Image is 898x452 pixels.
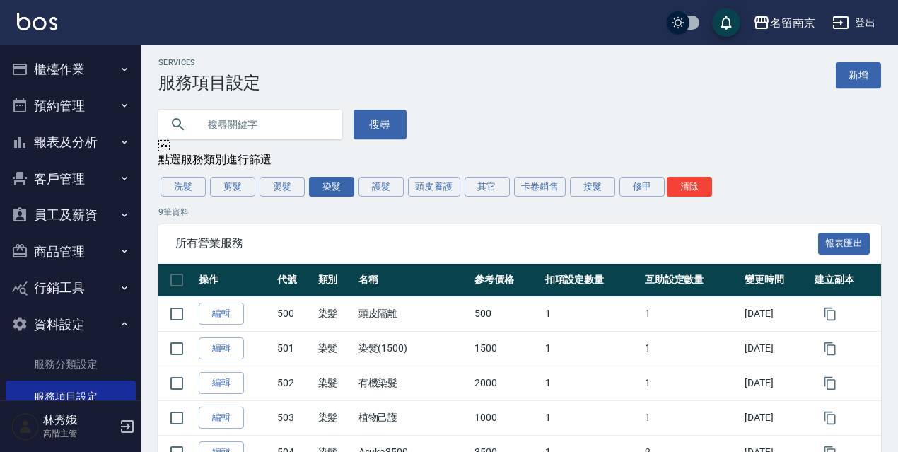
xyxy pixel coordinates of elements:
th: 操作 [195,264,274,297]
button: 櫃檯作業 [6,51,136,88]
td: 1 [641,366,741,400]
h2: Services [158,58,260,67]
h3: 服務項目設定 [158,73,260,93]
td: [DATE] [741,296,811,331]
td: 1 [641,400,741,435]
td: 1 [641,331,741,366]
div: 點選服務類別進行篩選 [158,153,881,168]
a: 編輯 [199,337,244,359]
button: 接髮 [570,177,615,197]
a: 編輯 [199,372,244,394]
button: 剪髮 [210,177,255,197]
button: 名留南京 [747,8,821,37]
button: 頭皮養護 [408,177,460,197]
img: Person [11,412,40,441]
input: 搜尋關鍵字 [198,105,331,144]
button: 護髮 [358,177,404,197]
td: 2000 [471,366,541,400]
button: 行銷工具 [6,270,136,306]
button: 清除 [667,177,712,197]
td: 500 [471,296,541,331]
th: 代號 [274,264,314,297]
img: Logo [17,13,57,30]
button: 燙髮 [260,177,305,197]
span: 所有營業服務 [175,236,818,250]
td: 1 [542,331,641,366]
td: 501 [274,331,314,366]
th: 建立副本 [811,264,881,297]
td: 1000 [471,400,541,435]
a: 新增 [836,62,881,88]
th: 互助設定數量 [641,264,741,297]
td: 1 [542,296,641,331]
td: 頭皮隔離 [355,296,472,331]
button: 修甲 [619,177,665,197]
td: 有機染髮 [355,366,472,400]
td: 染髮 [315,296,355,331]
button: 客戶管理 [6,161,136,197]
td: [DATE] [741,331,811,366]
a: 編輯 [199,407,244,429]
td: [DATE] [741,400,811,435]
h5: 林秀娥 [43,413,115,427]
button: 商品管理 [6,233,136,270]
button: 登出 [827,10,881,36]
td: 染髮 [315,366,355,400]
button: 資料設定 [6,306,136,343]
td: 1 [542,400,641,435]
button: 卡卷銷售 [514,177,566,197]
button: 員工及薪資 [6,197,136,233]
button: 其它 [465,177,510,197]
button: save [712,8,740,37]
td: 500 [274,296,314,331]
td: 1500 [471,331,541,366]
td: 1 [542,366,641,400]
button: 預約管理 [6,88,136,124]
button: 洗髮 [161,177,206,197]
td: 503 [274,400,314,435]
a: 編輯 [199,303,244,325]
td: 1 [641,296,741,331]
td: 染髮 [315,331,355,366]
p: 9 筆資料 [158,206,881,219]
div: 名留南京 [770,14,815,32]
button: 染髮 [309,177,354,197]
a: 報表匯出 [818,236,870,249]
button: 報表匯出 [818,233,870,255]
th: 類別 [315,264,355,297]
th: 扣項設定數量 [542,264,641,297]
th: 變更時間 [741,264,811,297]
td: [DATE] [741,366,811,400]
td: 染髮 [315,400,355,435]
p: 高階主管 [43,427,115,440]
a: 服務項目設定 [6,381,136,413]
a: 服務分類設定 [6,348,136,381]
th: 參考價格 [471,264,541,297]
td: 502 [274,366,314,400]
td: 植物己護 [355,400,472,435]
td: 染髮(1500) [355,331,472,366]
button: 報表及分析 [6,124,136,161]
button: 搜尋 [354,110,407,139]
th: 名稱 [355,264,472,297]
